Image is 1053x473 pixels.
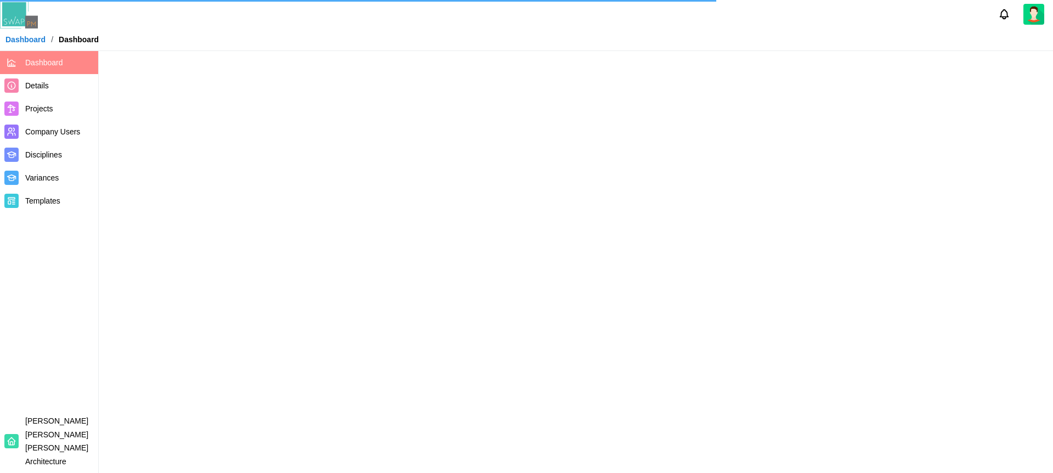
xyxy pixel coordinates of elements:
span: Disciplines [25,150,62,159]
a: Dashboard [5,36,46,43]
span: Company Users [25,127,80,136]
div: Dashboard [59,36,99,43]
span: Dashboard [25,58,63,67]
span: Templates [25,196,60,205]
button: Notifications [995,5,1014,24]
img: 2Q== [1023,4,1044,25]
span: [PERSON_NAME] [PERSON_NAME] [PERSON_NAME] Architecture [25,416,88,466]
span: Projects [25,104,53,113]
span: Variances [25,173,59,182]
div: / [51,36,53,43]
span: Details [25,81,49,90]
a: Zulqarnain Khalil [1023,4,1044,25]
